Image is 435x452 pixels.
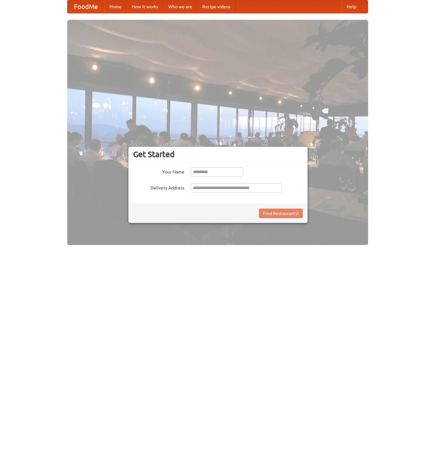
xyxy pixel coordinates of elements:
[197,0,236,13] a: Recipe videos
[133,167,184,175] label: Your Name
[104,0,127,13] a: Home
[133,149,303,159] h3: Get Started
[133,183,184,191] label: Delivery Address
[68,0,104,13] a: FoodMe
[163,0,197,13] a: Who we are
[127,0,163,13] a: How it works
[259,209,303,218] button: Find Restaurants!
[342,0,361,13] a: Help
